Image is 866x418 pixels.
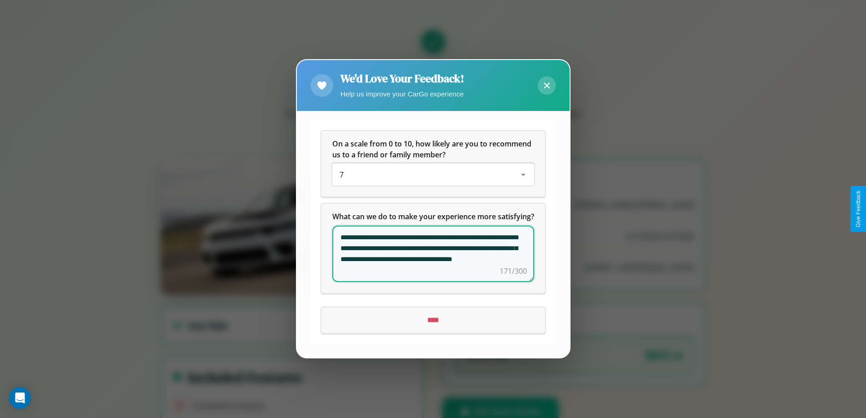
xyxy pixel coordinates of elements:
h5: On a scale from 0 to 10, how likely are you to recommend us to a friend or family member? [332,139,534,161]
div: Open Intercom Messenger [9,387,31,409]
span: On a scale from 0 to 10, how likely are you to recommend us to a friend or family member? [332,139,533,160]
div: 171/300 [500,266,527,277]
div: Give Feedback [855,191,861,227]
div: On a scale from 0 to 10, how likely are you to recommend us to a friend or family member? [332,164,534,186]
div: On a scale from 0 to 10, how likely are you to recommend us to a friend or family member? [321,131,545,197]
span: 7 [340,170,344,180]
h2: We'd Love Your Feedback! [340,71,464,86]
span: What can we do to make your experience more satisfying? [332,212,534,222]
p: Help us improve your CarGo experience [340,88,464,100]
